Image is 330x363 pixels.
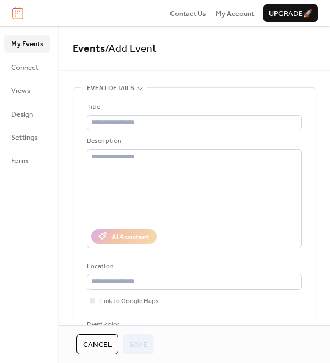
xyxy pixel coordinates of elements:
a: Connect [4,58,50,76]
div: Location [87,261,300,272]
span: Cancel [83,339,112,350]
span: Settings [11,132,37,143]
span: Connect [11,62,38,73]
a: Form [4,151,50,169]
a: My Events [4,35,50,52]
div: Event color [87,320,168,331]
div: Description [87,136,300,147]
span: Design [11,109,33,120]
button: Upgrade🚀 [263,4,318,22]
span: / Add Event [105,38,157,59]
a: Settings [4,128,50,146]
div: Title [87,102,300,113]
a: Views [4,81,50,99]
span: Event details [87,83,134,94]
a: Events [73,38,105,59]
a: Design [4,105,50,123]
span: Form [11,155,28,166]
span: Upgrade 🚀 [269,8,312,19]
a: Contact Us [170,8,206,19]
span: My Events [11,38,43,50]
button: Cancel [76,334,118,354]
img: logo [12,7,23,19]
span: Views [11,85,30,96]
a: My Account [216,8,254,19]
span: Link to Google Maps [100,296,159,307]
